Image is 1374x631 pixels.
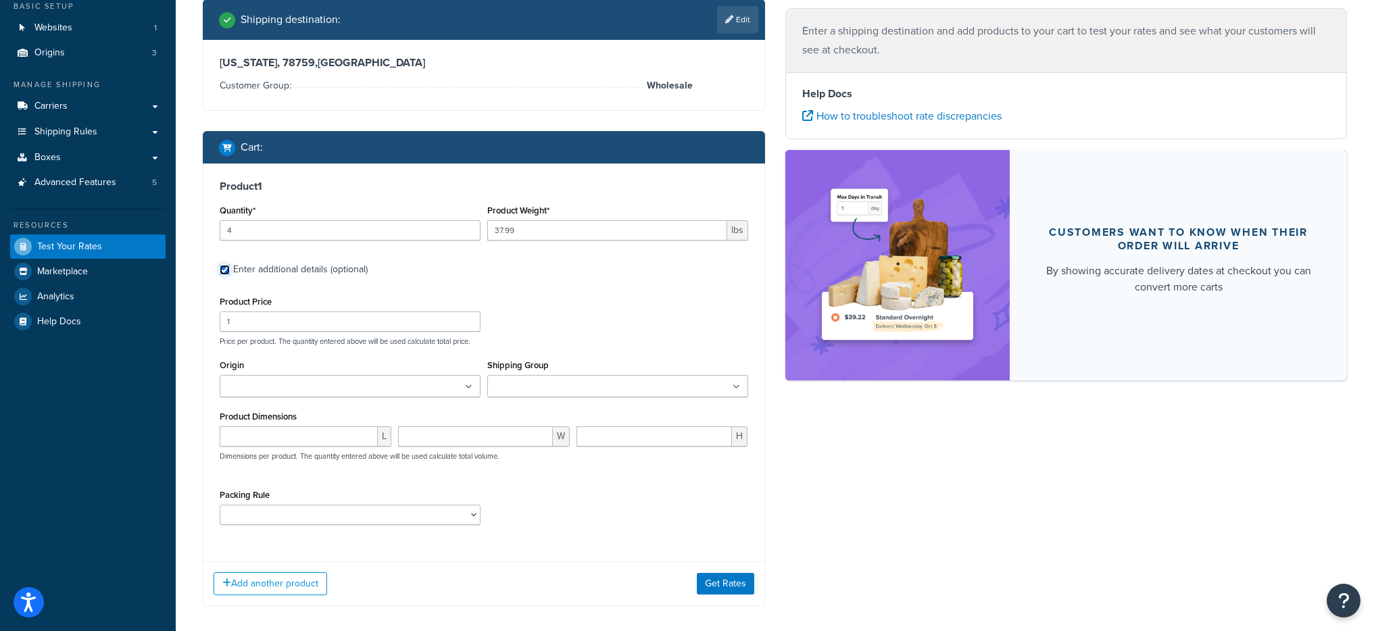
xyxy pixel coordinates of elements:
input: 0.0 [220,220,481,241]
div: Resources [10,220,166,231]
span: Websites [34,22,72,34]
label: Quantity* [220,205,255,216]
a: Marketplace [10,259,166,284]
a: Shipping Rules [10,120,166,145]
h2: Shipping destination : [241,14,341,26]
label: Product Dimensions [220,411,297,422]
span: Wholesale [643,78,693,94]
a: Test Your Rates [10,234,166,259]
span: Marketplace [37,266,88,278]
a: Websites1 [10,16,166,41]
span: 1 [154,22,157,34]
li: Websites [10,16,166,41]
span: lbs [727,220,748,241]
span: Help Docs [37,316,81,328]
label: Product Price [220,297,272,307]
li: Origins [10,41,166,66]
a: Carriers [10,94,166,119]
span: H [732,426,747,447]
label: Product Weight* [487,205,549,216]
a: Help Docs [10,309,166,334]
a: Advanced Features5 [10,170,166,195]
div: By showing accurate delivery dates at checkout you can convert more carts [1042,263,1315,295]
span: Shipping Rules [34,126,97,138]
div: Enter additional details (optional) [233,260,368,279]
div: Basic Setup [10,1,166,12]
h2: Cart : [241,141,263,153]
span: 3 [152,47,157,59]
button: Add another product [214,572,327,595]
li: Advanced Features [10,170,166,195]
label: Shipping Group [487,360,549,370]
p: Enter a shipping destination and add products to your cart to test your rates and see what your c... [802,22,1331,59]
span: W [553,426,570,447]
a: Boxes [10,145,166,170]
input: 0.00 [487,220,727,241]
button: Get Rates [697,573,754,595]
div: Manage Shipping [10,79,166,91]
label: Origin [220,360,244,370]
span: L [378,426,391,447]
div: Customers want to know when their order will arrive [1042,226,1315,253]
span: Test Your Rates [37,241,102,253]
input: Enter additional details (optional) [220,265,230,275]
h3: Product 1 [220,180,748,193]
span: Analytics [37,291,74,303]
label: Packing Rule [220,490,270,500]
span: Advanced Features [34,177,116,188]
span: Boxes [34,152,61,163]
h3: [US_STATE], 78759 , [GEOGRAPHIC_DATA] [220,56,748,70]
p: Dimensions per product. The quantity entered above will be used calculate total volume. [216,451,499,461]
span: Origins [34,47,65,59]
span: 5 [152,177,157,188]
img: feature-image-ddt-36eae7f7280da8017bfb280eaccd9c446f90b1fe08728e4019434db127062ab4.png [813,170,982,360]
a: Edit [717,6,758,33]
h4: Help Docs [802,86,1331,102]
a: Analytics [10,284,166,309]
span: Customer Group: [220,78,295,93]
p: Price per product. The quantity entered above will be used calculate total price. [216,336,752,346]
a: Origins3 [10,41,166,66]
a: How to troubleshoot rate discrepancies [802,108,1002,124]
button: Open Resource Center [1327,584,1360,617]
span: Carriers [34,101,68,112]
